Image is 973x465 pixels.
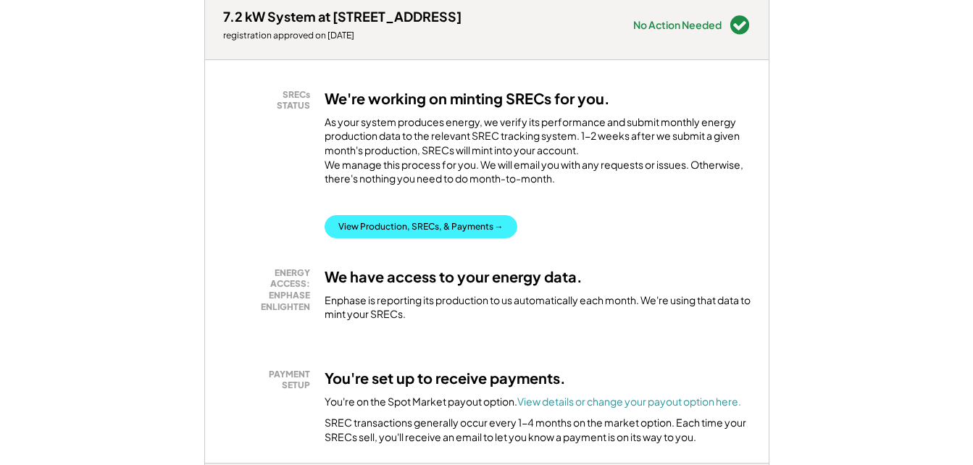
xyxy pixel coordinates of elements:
div: SRECs STATUS [230,89,310,112]
div: No Action Needed [633,20,722,30]
h3: We're working on minting SRECs for you. [325,89,610,108]
a: View details or change your payout option here. [517,395,741,408]
div: PAYMENT SETUP [230,369,310,391]
h3: We have access to your energy data. [325,267,582,286]
div: 7.2 kW System at [STREET_ADDRESS] [223,8,462,25]
div: As your system produces energy, we verify its performance and submit monthly energy production da... [325,115,751,193]
h3: You're set up to receive payments. [325,369,566,387]
div: You're on the Spot Market payout option. [325,395,741,409]
div: ENERGY ACCESS: ENPHASE ENLIGHTEN [230,267,310,312]
div: registration approved on [DATE] [223,30,462,41]
button: View Production, SRECs, & Payments → [325,215,517,238]
div: SREC transactions generally occur every 1-4 months on the market option. Each time your SRECs sel... [325,416,751,444]
div: Enphase is reporting its production to us automatically each month. We're using that data to mint... [325,293,751,322]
